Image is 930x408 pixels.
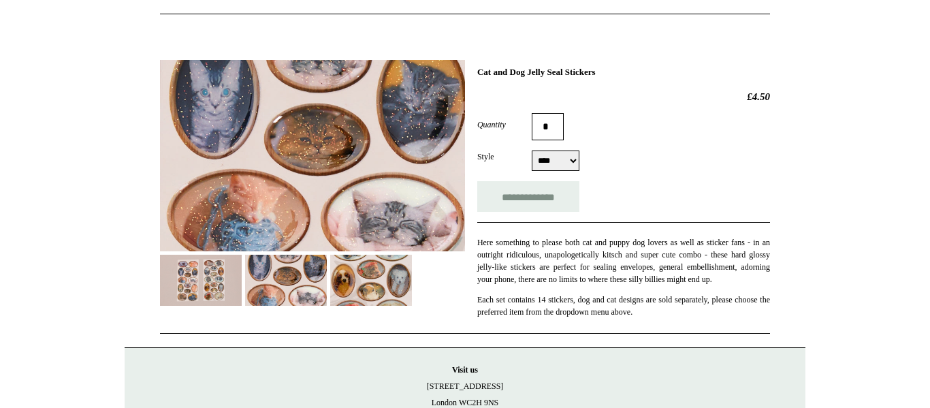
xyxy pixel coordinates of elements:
strong: Visit us [452,365,478,375]
img: Cat and Dog Jelly Seal Stickers [330,255,412,306]
img: Cat and Dog Jelly Seal Stickers [160,60,465,251]
h2: £4.50 [477,91,770,103]
label: Quantity [477,119,532,131]
img: Cat and Dog Jelly Seal Stickers [245,255,327,306]
p: Here something to please both cat and puppy dog lovers as well as sticker fans - in an outright r... [477,236,770,285]
h1: Cat and Dog Jelly Seal Stickers [477,67,770,78]
img: Cat and Dog Jelly Seal Stickers [160,255,242,306]
p: Each set contains 14 stickers, dog and cat designs are sold separately, please choose the preferr... [477,294,770,318]
label: Style [477,151,532,163]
